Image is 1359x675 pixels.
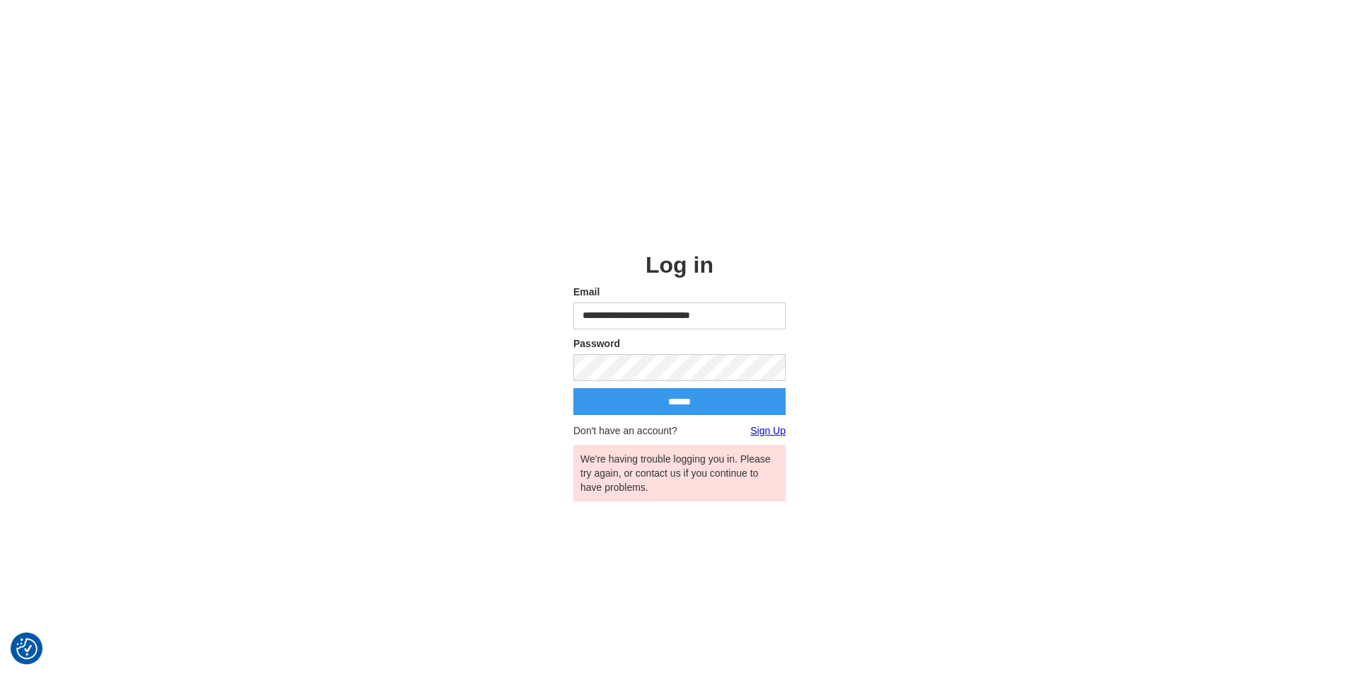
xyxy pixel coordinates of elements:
[573,285,786,299] label: Email
[580,452,779,494] div: We're having trouble logging you in. Please try again, or contact us if you continue to have prob...
[573,252,786,278] h2: Log in
[16,638,38,659] button: Consent Preferences
[573,336,786,351] label: Password
[750,424,786,438] a: Sign Up
[16,638,38,659] img: Revisit consent button
[573,424,677,438] span: Don't have an account?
